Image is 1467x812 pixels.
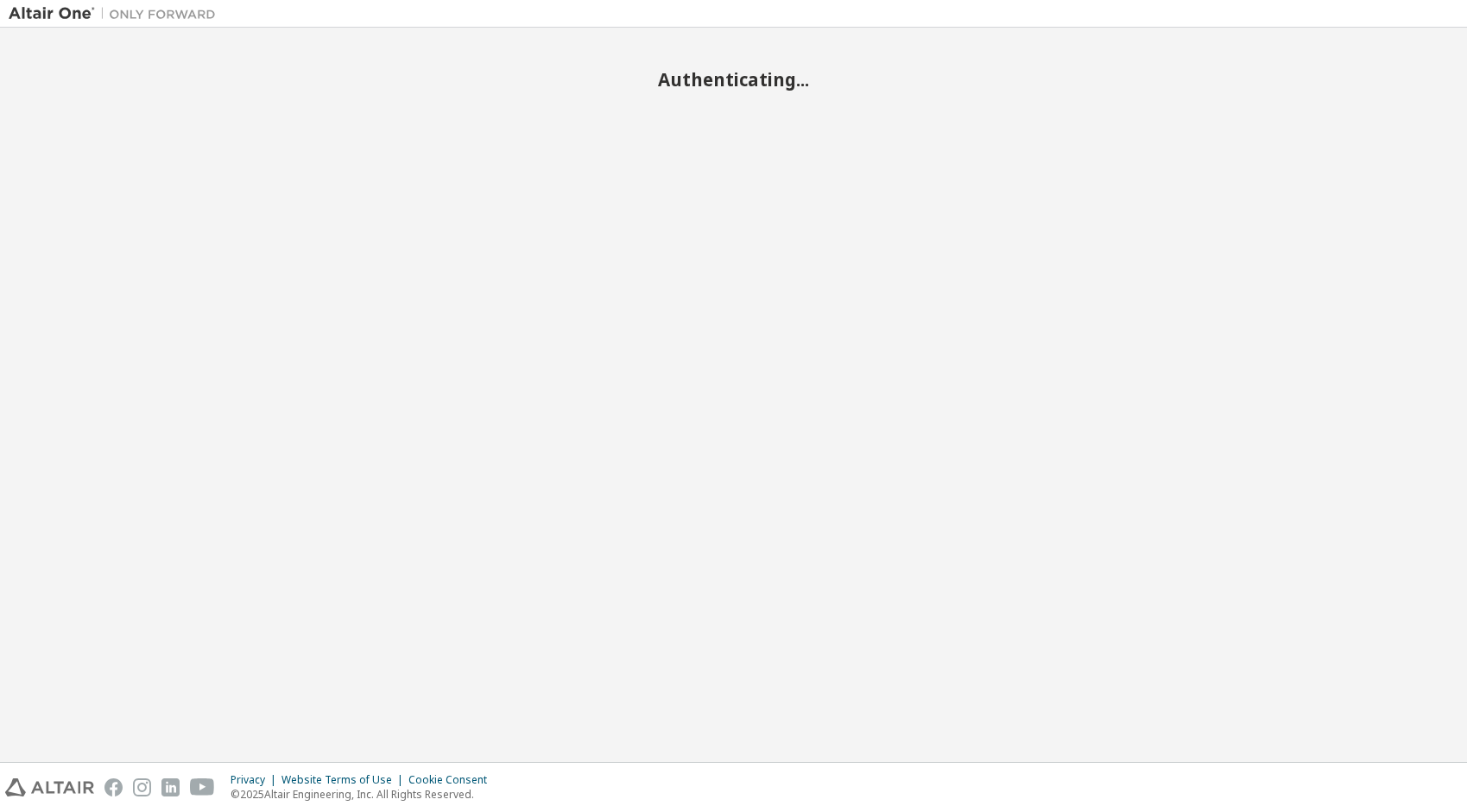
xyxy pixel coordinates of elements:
[9,68,1458,91] h2: Authenticating...
[9,5,224,22] img: Altair One
[190,778,215,796] img: youtube.svg
[231,787,497,802] p: © 2025 Altair Engineering, Inc. All Rights Reserved.
[408,773,497,787] div: Cookie Consent
[133,778,151,796] img: instagram.svg
[281,773,408,787] div: Website Terms of Use
[5,778,94,796] img: altair_logo.svg
[104,778,123,796] img: facebook.svg
[161,778,180,796] img: linkedin.svg
[231,773,281,787] div: Privacy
